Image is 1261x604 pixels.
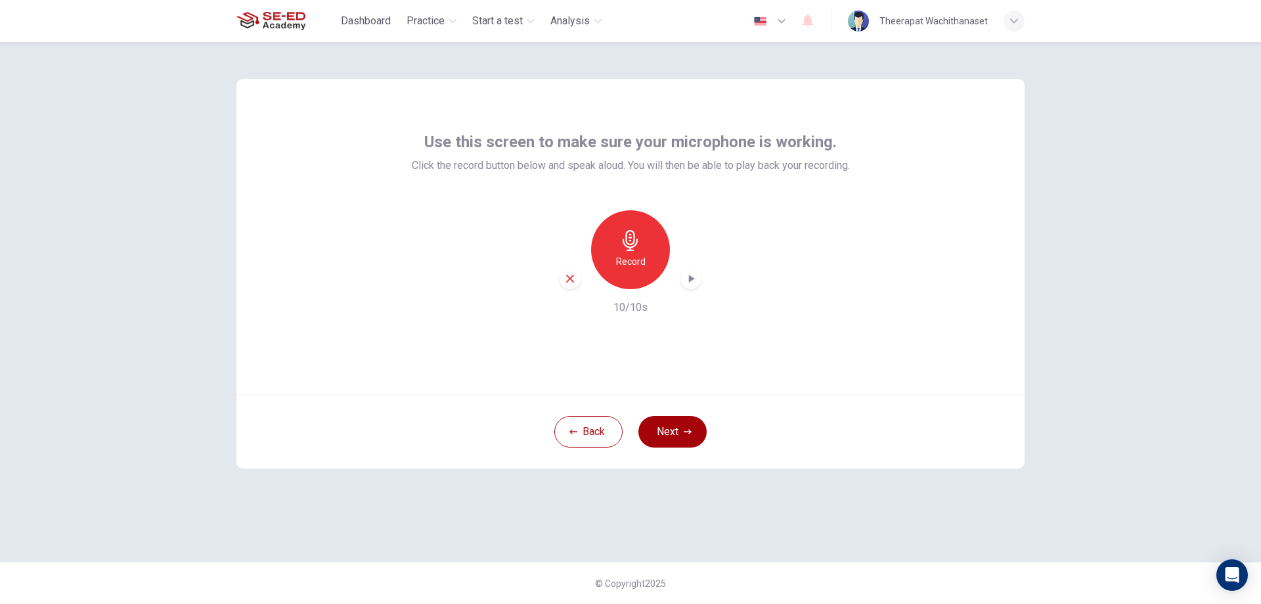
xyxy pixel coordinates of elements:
button: Next [638,416,707,448]
div: Open Intercom Messenger [1216,559,1248,591]
img: Profile picture [848,11,869,32]
img: en [752,16,768,26]
span: Analysis [550,13,590,29]
h6: Record [616,254,646,269]
span: Start a test [472,13,523,29]
div: Theerapat Wachithanaset [879,13,988,29]
a: SE-ED Academy logo [236,8,336,34]
span: © Copyright 2025 [595,578,666,589]
button: Dashboard [336,9,396,33]
span: Dashboard [341,13,391,29]
h6: 10/10s [613,300,648,315]
button: Record [591,210,670,289]
span: Use this screen to make sure your microphone is working. [424,131,837,152]
img: SE-ED Academy logo [236,8,305,34]
button: Practice [401,9,462,33]
span: Click the record button below and speak aloud. You will then be able to play back your recording. [412,158,850,174]
button: Start a test [467,9,540,33]
button: Analysis [545,9,607,33]
button: Back [554,416,623,448]
span: Practice [407,13,445,29]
